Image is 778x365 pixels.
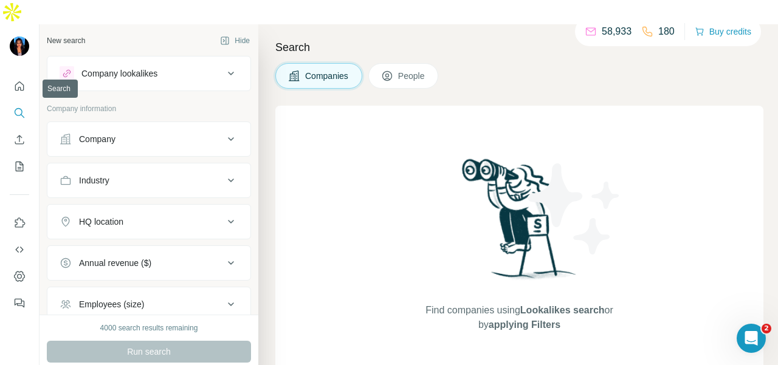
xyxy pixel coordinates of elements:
[10,292,29,314] button: Feedback
[47,290,250,319] button: Employees (size)
[212,32,258,50] button: Hide
[79,133,115,145] div: Company
[47,248,250,278] button: Annual revenue ($)
[305,70,349,82] span: Companies
[10,36,29,56] img: Avatar
[100,322,198,333] div: 4000 search results remaining
[520,154,629,264] img: Surfe Illustration - Stars
[47,35,85,46] div: New search
[10,129,29,151] button: Enrich CSV
[658,24,675,39] p: 180
[79,216,123,228] div: HQ location
[695,23,751,40] button: Buy credits
[81,67,157,80] div: Company lookalikes
[398,70,426,82] span: People
[10,155,29,177] button: My lists
[10,265,29,287] button: Dashboard
[422,303,616,332] span: Find companies using or by
[10,75,29,97] button: Quick start
[10,212,29,234] button: Use Surfe on LinkedIn
[79,298,144,310] div: Employees (size)
[489,319,560,330] span: applying Filters
[47,59,250,88] button: Company lookalikes
[47,207,250,236] button: HQ location
[762,324,771,333] span: 2
[47,103,251,114] p: Company information
[602,24,632,39] p: 58,933
[47,166,250,195] button: Industry
[79,257,151,269] div: Annual revenue ($)
[79,174,109,186] div: Industry
[456,155,583,291] img: Surfe Illustration - Woman searching with binoculars
[10,102,29,124] button: Search
[520,305,605,315] span: Lookalikes search
[10,239,29,261] button: Use Surfe API
[275,39,763,56] h4: Search
[47,125,250,154] button: Company
[737,324,766,353] iframe: Intercom live chat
